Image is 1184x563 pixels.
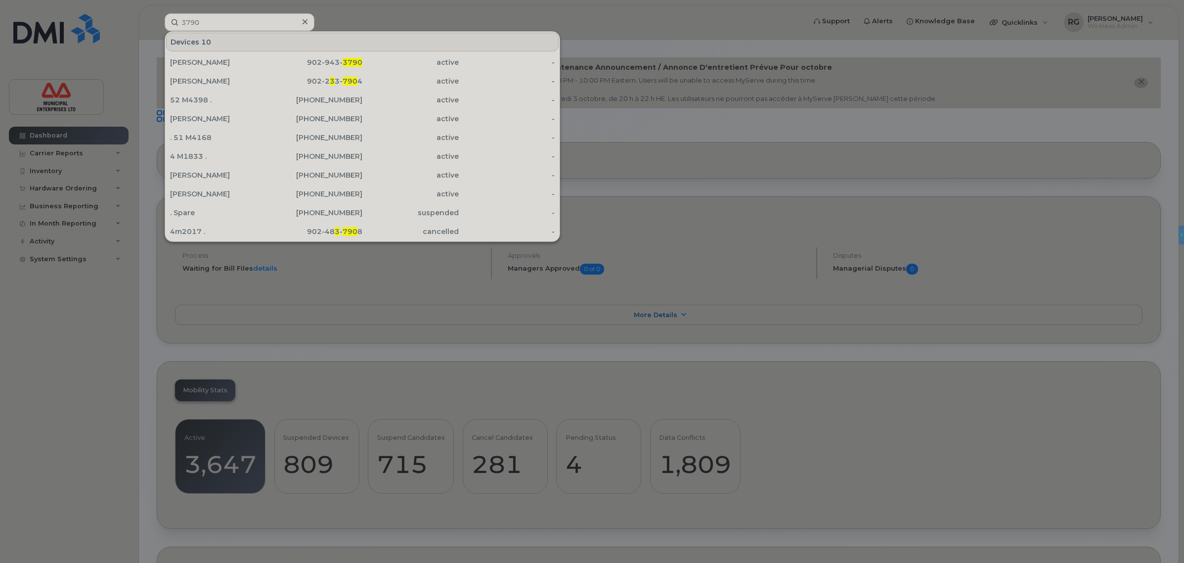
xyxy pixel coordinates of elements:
div: active [362,170,459,180]
div: 902-2 3- 4 [266,76,363,86]
span: 3 [335,227,340,236]
div: active [362,133,459,142]
div: - [459,57,555,67]
div: 52 M4398 . [170,95,266,105]
div: 902-943- [266,57,363,67]
div: - [459,114,555,124]
span: 10 [201,37,211,47]
div: [PERSON_NAME] [170,189,266,199]
div: [PHONE_NUMBER] [266,151,363,161]
div: [PHONE_NUMBER] [266,170,363,180]
div: [PERSON_NAME] [170,114,266,124]
a: 4 M1833 .[PHONE_NUMBER]active- [166,147,559,165]
div: [PHONE_NUMBER] [266,208,363,218]
div: [PHONE_NUMBER] [266,133,363,142]
a: [PERSON_NAME]902-233-7904active- [166,72,559,90]
div: - [459,227,555,236]
a: [PERSON_NAME][PHONE_NUMBER]active- [166,110,559,128]
div: suspended [362,208,459,218]
div: active [362,76,459,86]
a: 52 M4398 .[PHONE_NUMBER]active- [166,91,559,109]
div: cancelled [362,227,459,236]
div: - [459,189,555,199]
div: - [459,133,555,142]
div: . 51 M4168 [170,133,266,142]
div: active [362,57,459,67]
a: 4m2017 .902-483-7908cancelled- [166,223,559,240]
div: 4 M1833 . [170,151,266,161]
a: . 51 M4168[PHONE_NUMBER]active- [166,129,559,146]
div: [PHONE_NUMBER] [266,189,363,199]
div: [PHONE_NUMBER] [266,95,363,105]
div: active [362,95,459,105]
div: . Spare [170,208,266,218]
div: 4m2017 . [170,227,266,236]
span: 790 [343,227,357,236]
div: - [459,208,555,218]
div: - [459,76,555,86]
span: 3790 [343,58,362,67]
div: - [459,151,555,161]
span: 3 [330,77,335,86]
div: active [362,189,459,199]
div: [PERSON_NAME] [170,170,266,180]
div: [PERSON_NAME] [170,57,266,67]
div: - [459,170,555,180]
div: active [362,151,459,161]
div: active [362,114,459,124]
a: [PERSON_NAME]902-943-3790active- [166,53,559,71]
div: - [459,95,555,105]
div: [PERSON_NAME] [170,76,266,86]
a: [PERSON_NAME][PHONE_NUMBER]active- [166,166,559,184]
div: 902-48 - 8 [266,227,363,236]
span: 790 [343,77,357,86]
a: . Spare[PHONE_NUMBER]suspended- [166,204,559,222]
a: [PERSON_NAME][PHONE_NUMBER]active- [166,185,559,203]
div: Devices [166,33,559,51]
div: [PHONE_NUMBER] [266,114,363,124]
